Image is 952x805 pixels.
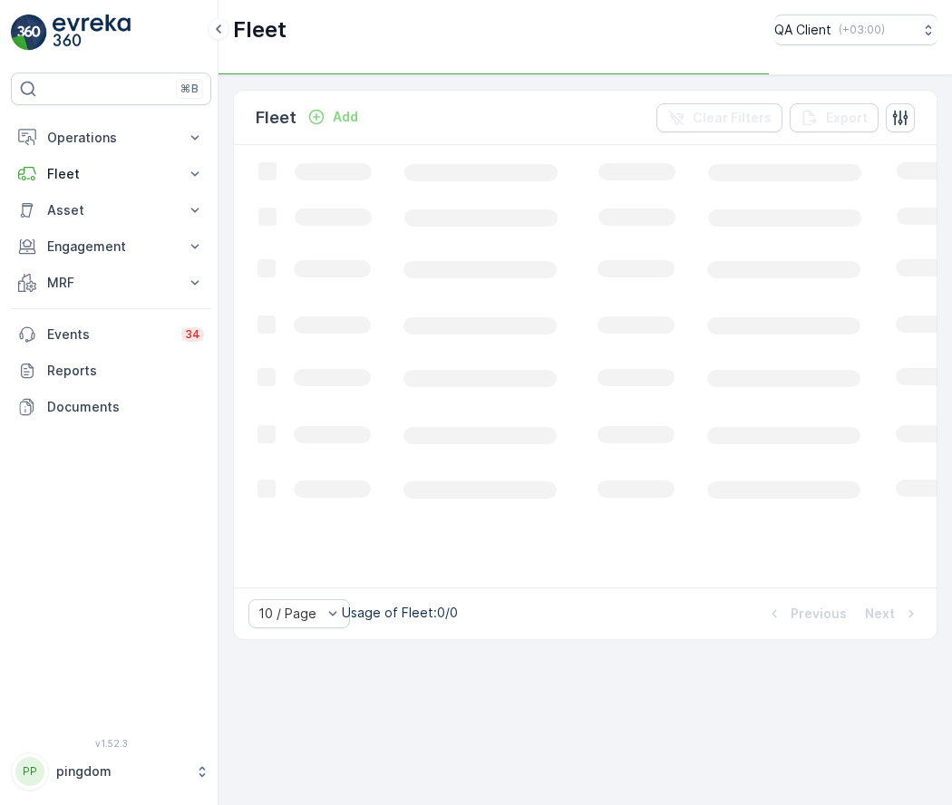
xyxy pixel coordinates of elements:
[333,108,358,126] p: Add
[11,156,211,192] button: Fleet
[11,265,211,301] button: MRF
[693,109,772,127] p: Clear Filters
[300,106,365,128] button: Add
[656,103,782,132] button: Clear Filters
[342,604,458,622] p: Usage of Fleet : 0/0
[790,103,879,132] button: Export
[774,15,937,45] button: QA Client(+03:00)
[11,738,211,749] span: v 1.52.3
[863,603,922,625] button: Next
[56,762,186,781] p: pingdom
[47,238,175,256] p: Engagement
[11,316,211,353] a: Events34
[11,353,211,389] a: Reports
[11,389,211,425] a: Documents
[47,274,175,292] p: MRF
[11,752,211,790] button: PPpingdom
[256,105,296,131] p: Fleet
[826,109,868,127] p: Export
[47,201,175,219] p: Asset
[11,15,47,51] img: logo
[185,327,200,342] p: 34
[47,362,204,380] p: Reports
[11,228,211,265] button: Engagement
[11,120,211,156] button: Operations
[47,129,175,147] p: Operations
[774,21,831,39] p: QA Client
[763,603,849,625] button: Previous
[11,192,211,228] button: Asset
[47,325,170,344] p: Events
[47,165,175,183] p: Fleet
[839,23,885,37] p: ( +03:00 )
[233,15,287,44] p: Fleet
[791,605,847,623] p: Previous
[865,605,895,623] p: Next
[53,15,131,51] img: logo_light-DOdMpM7g.png
[180,82,199,96] p: ⌘B
[15,757,44,786] div: PP
[47,398,204,416] p: Documents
